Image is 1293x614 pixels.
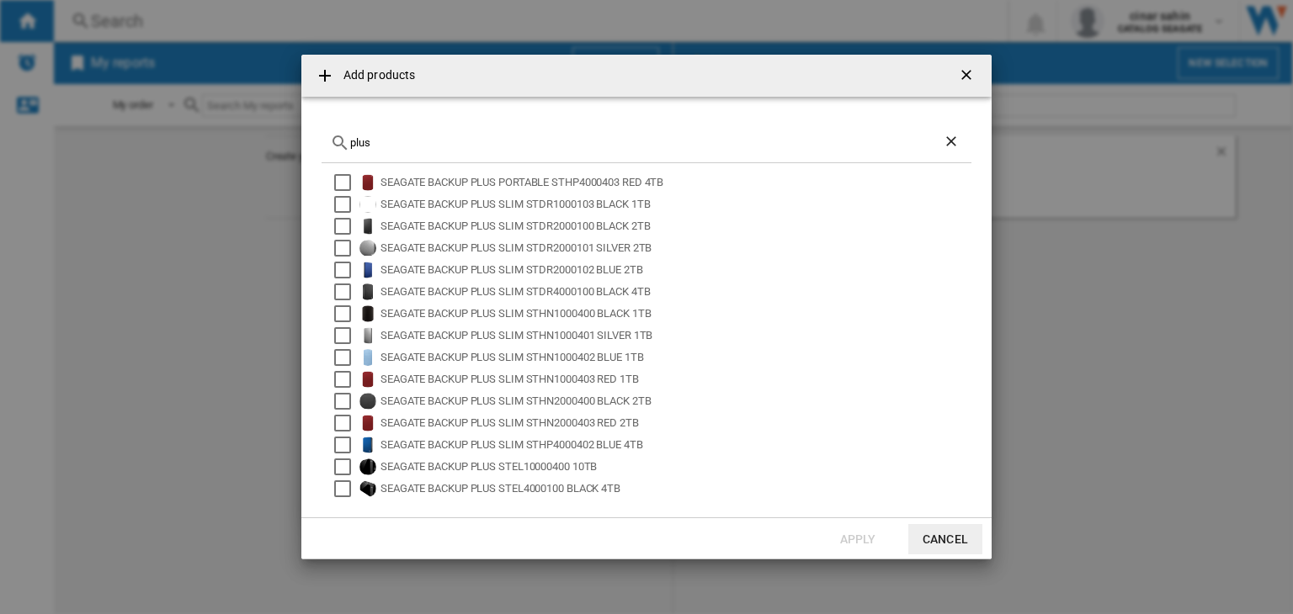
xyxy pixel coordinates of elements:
[380,480,969,497] div: SEAGATE BACKUP PLUS STEL4000100 BLACK 4TB
[334,327,359,344] md-checkbox: Select
[350,136,943,149] input: Search for a product
[334,262,359,278] md-checkbox: Select
[359,305,376,322] img: Seagate-STHN1000400-1TB-Backup-Plus-Slim-Portable-Drive-USB-3-0-Black_7a41f80e-4b40-41ef-a34b-109...
[380,262,969,278] div: SEAGATE BACKUP PLUS SLIM STDR2000102 BLUE 2TB
[359,349,376,366] img: fee_786_587_png
[359,415,376,431] img: seagate-backup-plus-slim-disque-dur-externe-2-to-25-usb-type-a-2032-gen-1-31-gen-1-rouge.jpg
[334,196,359,213] md-checkbox: Select
[334,349,359,366] md-checkbox: Select
[380,437,969,453] div: SEAGATE BACKUP PLUS SLIM STHP4000402 BLUE 4TB
[380,393,969,410] div: SEAGATE BACKUP PLUS SLIM STHN2000400 BLACK 2TB
[380,283,969,300] div: SEAGATE BACKUP PLUS SLIM STDR4000100 BLACK 4TB
[380,371,969,388] div: SEAGATE BACKUP PLUS SLIM STHN1000403 RED 1TB
[334,218,359,235] md-checkbox: Select
[334,458,359,475] md-checkbox: Select
[359,437,376,453] img: 1701785.jpg
[958,66,978,87] ng-md-icon: getI18NText('BUTTONS.CLOSE_DIALOG')
[380,327,969,344] div: SEAGATE BACKUP PLUS SLIM STHN1000401 SILVER 1TB
[380,415,969,431] div: SEAGATE BACKUP PLUS SLIM STHN2000403 RED 2TB
[821,524,895,554] button: Apply
[951,59,985,93] button: getI18NText('BUTTONS.CLOSE_DIALOG')
[359,393,376,410] img: 81sCX2xEbHS.__AC_SY300_SX300_QL70_ML2_.jpg
[359,240,376,257] img: 71eBPwetWcL.__AC_SX300_SY300_QL70_FMwebp_.jpg
[359,458,376,475] img: 51prmhrn2+L._AC_SX300_SY300_.jpg
[359,371,376,388] img: seagate-backup-plus-slim-disque-dur-externe-1-to-25-usb-type-a-2032-gen-1-31-gen-1-rouge.jpg
[334,174,359,191] md-checkbox: Select
[380,305,969,322] div: SEAGATE BACKUP PLUS SLIM STHN1000400 BLACK 1TB
[380,458,969,475] div: SEAGATE BACKUP PLUS STEL10000400 10TB
[334,437,359,453] md-checkbox: Select
[359,218,376,235] img: 40711275-1.jpg
[335,67,415,84] h4: Add products
[334,415,359,431] md-checkbox: Select
[943,133,963,153] ng-md-icon: Clear search
[359,480,376,497] img: 71nvqT+pEbL._AC_SX300_SY300_.jpg
[380,240,969,257] div: SEAGATE BACKUP PLUS SLIM STDR2000101 SILVER 2TB
[334,480,359,497] md-checkbox: Select
[359,283,376,300] img: 4TB-BACKUP-PLUS-PORTABLE-DRIVE_0bd5c33b-390b-4cc3-9145-055bc54ed446.bd7d30e558648bf11f2c59363df87...
[380,349,969,366] div: SEAGATE BACKUP PLUS SLIM STHN1000402 BLUE 1TB
[359,262,376,278] img: Seagate-2TB-BACKUP-USB-3-0-PLUS-STDR2000102_55bab7b8-3324-44df-a198-2c730bae7b71_1.59b984a17e782a...
[334,283,359,300] md-checkbox: Select
[380,196,969,213] div: SEAGATE BACKUP PLUS SLIM STDR1000103 BLACK 1TB
[908,524,982,554] button: Cancel
[334,371,359,388] md-checkbox: Select
[334,305,359,322] md-checkbox: Select
[359,327,376,344] img: 1701778.jpg
[380,174,969,191] div: SEAGATE BACKUP PLUS PORTABLE STHP4000403 RED 4TB
[359,174,376,191] img: seagate-backup-plus-portable-disque-dur-externe-4-to-25-usb-type-a-2032-gen-1-31-gen-1-rouge.jpg
[380,218,969,235] div: SEAGATE BACKUP PLUS SLIM STDR2000100 BLACK 2TB
[334,240,359,257] md-checkbox: Select
[334,393,359,410] md-checkbox: Select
